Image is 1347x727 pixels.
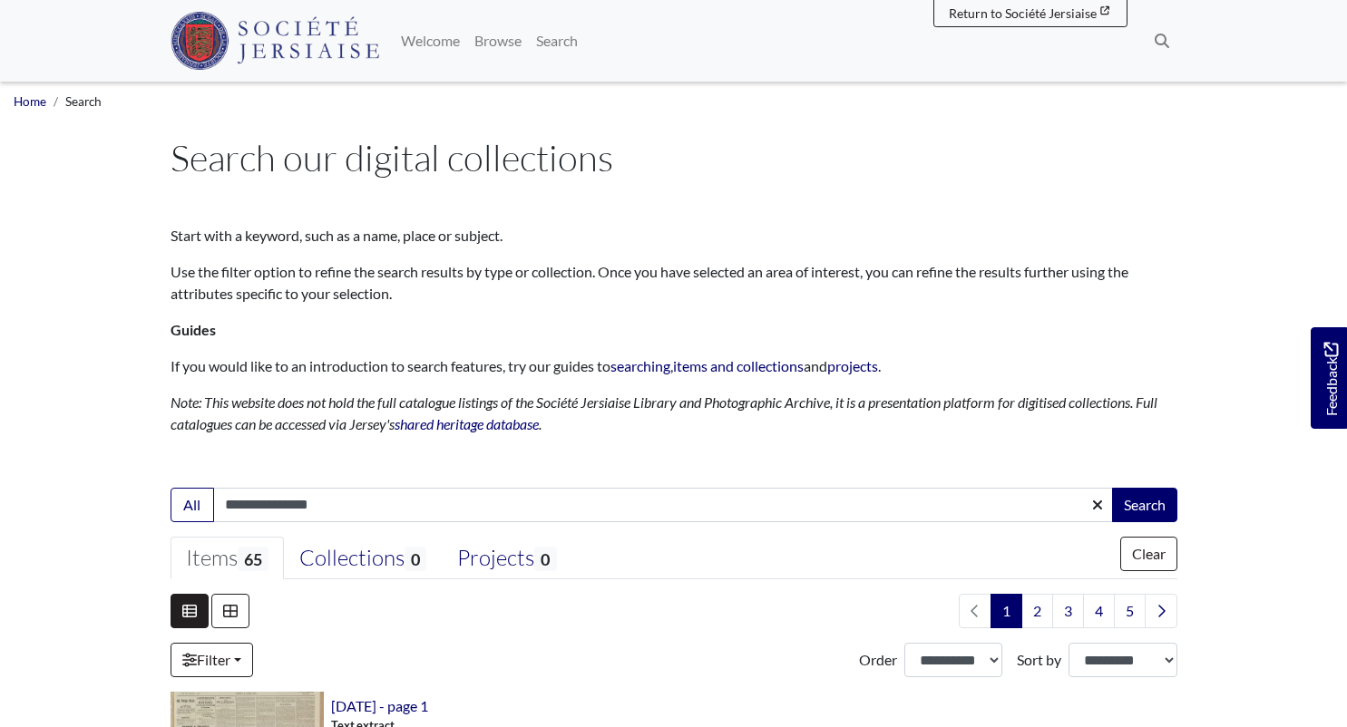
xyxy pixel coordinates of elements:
[186,545,268,572] div: Items
[467,23,529,59] a: Browse
[331,697,428,714] a: [DATE] - page 1
[299,545,426,572] div: Collections
[952,594,1177,628] nav: pagination
[65,94,102,109] span: Search
[171,12,380,70] img: Société Jersiaise
[1320,342,1342,415] span: Feedback
[395,415,539,432] a: shared heritage database
[394,23,467,59] a: Welcome
[171,393,1157,432] em: Note: This website does not hold the full catalogue listings of the Société Jersiaise Library and...
[171,136,1177,179] h1: Search our digital collections
[673,357,804,374] a: items and collections
[213,488,1114,522] input: Enter one or more search terms...
[1052,594,1084,628] a: Goto page 3
[171,7,380,74] a: Société Jersiaise logo
[859,649,897,671] label: Order
[1083,594,1115,628] a: Goto page 4
[171,225,1177,247] p: Start with a keyword, such as a name, place or subject.
[949,5,1097,21] span: Return to Société Jersiaise
[171,488,214,522] button: All
[171,321,216,338] strong: Guides
[534,547,556,571] span: 0
[1112,488,1177,522] button: Search
[171,355,1177,377] p: If you would like to an introduction to search features, try our guides to , and .
[529,23,585,59] a: Search
[1311,327,1347,429] a: Would you like to provide feedback?
[171,643,253,677] a: Filter
[991,594,1022,628] span: Goto page 1
[1120,537,1177,571] button: Clear
[610,357,670,374] a: searching
[1114,594,1146,628] a: Goto page 5
[171,261,1177,305] p: Use the filter option to refine the search results by type or collection. Once you have selected ...
[1145,594,1177,628] a: Next page
[238,547,268,571] span: 65
[1017,649,1061,671] label: Sort by
[1021,594,1053,628] a: Goto page 2
[457,545,556,572] div: Projects
[405,547,426,571] span: 0
[959,594,991,628] li: Previous page
[827,357,878,374] a: projects
[14,94,46,109] a: Home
